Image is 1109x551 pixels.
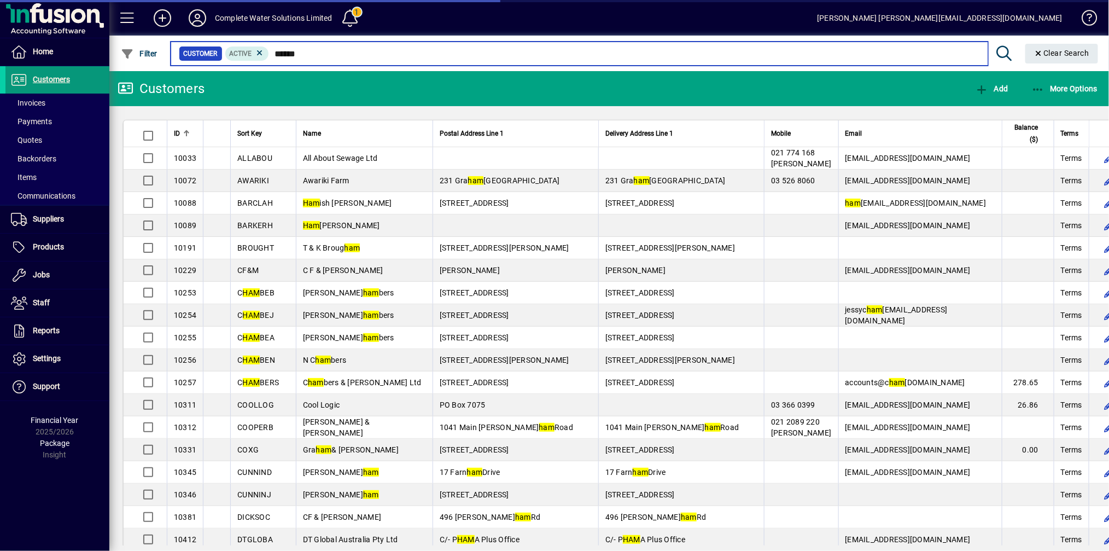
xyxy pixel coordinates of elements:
span: C BEB [237,288,275,297]
span: [STREET_ADDRESS] [605,378,675,387]
span: Communications [11,192,75,200]
em: HAM [243,356,260,364]
em: Ham [303,199,320,207]
span: Cool Logic [303,401,340,409]
span: 10311 [174,401,196,409]
span: [STREET_ADDRESS] [440,199,509,207]
span: [STREET_ADDRESS] [440,333,509,342]
span: [STREET_ADDRESS] [605,445,675,454]
span: Terms [1061,198,1082,208]
a: Suppliers [5,206,109,233]
span: Terms [1061,242,1082,253]
span: Package [40,439,69,448]
span: [PERSON_NAME] [440,266,500,275]
button: Clear [1025,44,1099,63]
button: Filter [118,44,160,63]
span: Balance ($) [1009,121,1038,146]
span: [EMAIL_ADDRESS][DOMAIN_NAME] [845,445,971,454]
span: Terms [1061,377,1082,388]
div: Mobile [771,127,831,140]
span: All About Sewage Ltd [303,154,378,163]
span: Invoices [11,98,45,107]
span: Terms [1061,512,1082,523]
a: Home [5,38,109,66]
span: 10088 [174,199,196,207]
span: [STREET_ADDRESS] [605,490,675,499]
span: C bers & [PERSON_NAME] Ltd [303,378,422,387]
span: Terms [1061,310,1082,321]
div: Name [303,127,426,140]
a: Jobs [5,262,109,289]
span: 03 526 8060 [771,176,815,185]
span: C BEA [237,333,275,342]
span: 17 Farn Drive [440,468,500,477]
span: 10331 [174,445,196,454]
span: Terms [1061,355,1082,366]
span: Reports [33,326,60,335]
span: 496 [PERSON_NAME] Rd [605,513,707,521]
em: HAM [243,288,260,297]
span: Delivery Address Line 1 [605,127,673,140]
span: ish [PERSON_NAME] [303,199,392,207]
span: [EMAIL_ADDRESS][DOMAIN_NAME] [845,468,971,477]
span: 1041 Main [PERSON_NAME] Road [440,423,574,432]
span: 17 Farn Drive [605,468,666,477]
em: ham [467,468,483,477]
span: [PERSON_NAME] [303,221,380,230]
span: [STREET_ADDRESS] [605,288,675,297]
span: 10345 [174,468,196,477]
span: 10256 [174,356,196,364]
span: Filter [121,49,157,58]
span: [PERSON_NAME] [303,490,379,499]
span: 10191 [174,243,196,252]
span: 231 Gra [GEOGRAPHIC_DATA] [440,176,560,185]
span: Terms [1061,175,1082,186]
em: ham [705,423,721,432]
span: Gra & [PERSON_NAME] [303,445,399,454]
span: Financial Year [31,416,79,425]
span: BARCLAH [237,199,273,207]
em: ham [889,378,905,387]
span: [STREET_ADDRESS] [605,199,675,207]
span: Sort Key [237,127,262,140]
span: Terms [1061,153,1082,164]
span: 10257 [174,378,196,387]
span: Home [33,47,53,56]
a: Staff [5,289,109,317]
span: Terms [1061,220,1082,231]
a: Knowledge Base [1073,2,1095,38]
span: 10253 [174,288,196,297]
mat-chip: Activation Status: Active [225,47,269,61]
span: COOLLOG [237,401,274,409]
button: Add [972,79,1011,98]
span: Active [230,50,252,57]
span: CF&M [237,266,259,275]
em: ham [363,311,379,320]
span: N C bers [303,356,347,364]
span: 10346 [174,490,196,499]
div: Email [845,127,996,140]
span: [PERSON_NAME] bers [303,288,394,297]
span: [STREET_ADDRESS] [440,288,509,297]
span: C/- P A Plus Office [440,535,520,544]
span: C/- P A Plus Office [605,535,685,544]
span: 10089 [174,221,196,230]
span: DT Global Australia Pty Ltd [303,535,398,544]
a: Payments [5,112,109,131]
em: HAM [243,333,260,342]
span: Products [33,242,64,251]
em: HAM [243,378,260,387]
span: Postal Address Line 1 [440,127,504,140]
span: T & K Broug [303,243,360,252]
span: [STREET_ADDRESS] [440,378,509,387]
span: 496 [PERSON_NAME] Rd [440,513,541,521]
em: ham [345,243,360,252]
span: [PERSON_NAME] & [PERSON_NAME] [303,417,370,437]
span: Email [845,127,862,140]
span: [STREET_ADDRESS] [605,311,675,320]
span: Jobs [33,270,50,279]
span: CF & [PERSON_NAME] [303,513,382,521]
span: PO Box 7075 [440,401,486,409]
span: accounts@c [DOMAIN_NAME] [845,378,966,387]
em: ham [681,513,697,521]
